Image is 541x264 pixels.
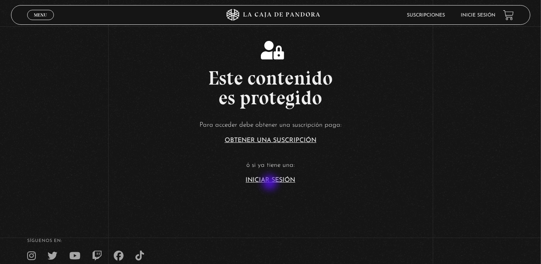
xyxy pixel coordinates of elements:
span: Menu [34,13,47,17]
a: Inicie sesión [461,13,495,18]
a: Obtener una suscripción [225,137,316,144]
span: Cerrar [31,19,50,25]
a: View your shopping cart [503,10,514,20]
a: Suscripciones [407,13,445,18]
a: Iniciar Sesión [246,177,295,183]
h4: SÍguenos en: [27,239,514,243]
